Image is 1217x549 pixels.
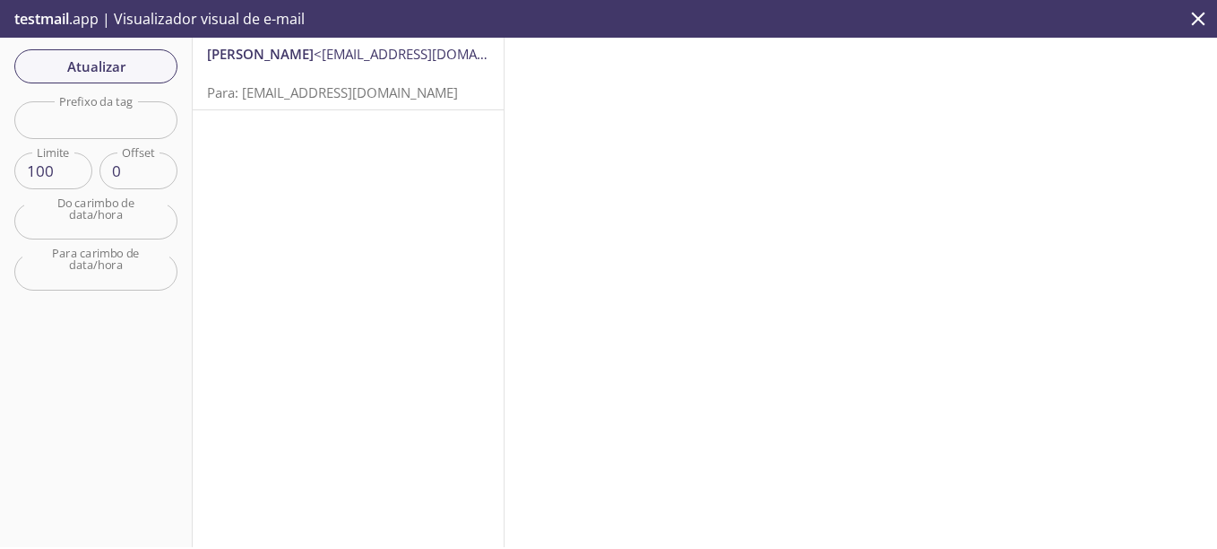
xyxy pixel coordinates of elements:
div: [PERSON_NAME]<[EMAIL_ADDRESS][DOMAIN_NAME]>Para: [EMAIL_ADDRESS][DOMAIN_NAME] [193,38,504,109]
button: Atualizar [14,49,177,83]
span: [PERSON_NAME] [207,45,314,63]
span: Para: [EMAIL_ADDRESS][DOMAIN_NAME] [207,83,458,101]
span: testmail [14,9,69,29]
span: Atualizar [29,55,163,78]
nav: e-mails [193,38,504,110]
span: <[EMAIL_ADDRESS][DOMAIN_NAME]> [314,45,546,63]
